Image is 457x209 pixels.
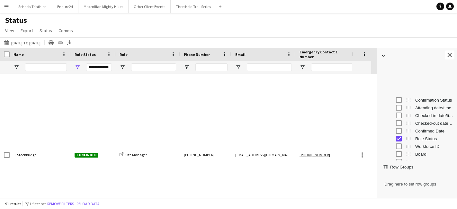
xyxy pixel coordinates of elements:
div: Confirmed Date Column [377,127,457,135]
span: Confirmation Status [415,98,453,103]
a: Comms [56,26,76,35]
span: Checked-out date/time [415,121,453,126]
span: Attending date/time [415,105,453,110]
span: Drag here to set row groups [381,174,453,194]
span: Board [415,152,453,157]
app-action-btn: Crew files as ZIP [57,39,64,47]
div: Checked-out date/time Column [377,119,457,127]
button: Open Filter Menu [13,64,19,70]
button: Open Filter Menu [75,64,80,70]
div: Attending date/time Column [377,104,457,112]
button: Other Client Events [129,0,171,13]
span: Role Status [415,136,453,141]
div: Job Title Column [377,158,457,166]
input: Name Filter Input [25,63,67,71]
input: Emergency Contact 1 Number Filter Input [311,63,356,71]
input: Role Filter Input [131,63,176,71]
button: Remove filters [46,200,75,207]
button: Open Filter Menu [300,64,305,70]
span: Role [120,52,128,57]
div: Role Status Column [377,135,457,142]
span: Phone Number [184,52,210,57]
a: Status [37,26,55,35]
button: Reload data [75,200,101,207]
span: Site Manager [125,152,147,157]
span: Comms [58,28,73,33]
button: Endure24 [52,0,78,13]
span: Status [40,28,52,33]
div: Workforce ID Column [377,142,457,150]
button: Schools Triathlon [13,0,52,13]
button: Open Filter Menu [120,64,125,70]
div: Row Groups [377,170,457,198]
span: Workforce ID [415,144,453,149]
span: Email [235,52,246,57]
span: 1 filter set [29,201,46,206]
span: Emergency Contact 1 Number [300,50,348,59]
button: Open Filter Menu [184,64,190,70]
div: Checked-in date/time Column [377,112,457,119]
span: Fi Stockbridge [13,152,36,157]
span: Role Status [75,52,96,57]
input: Email Filter Input [247,63,292,71]
app-action-btn: Export XLSX [66,39,74,47]
span: Checked-in date/time [415,113,453,118]
div: Board Column [377,150,457,158]
button: [DATE] to [DATE] [3,39,42,47]
button: Threshold Trail Series [171,0,216,13]
div: Confirmation Status Column [377,96,457,104]
div: [PHONE_NUMBER] [180,146,231,164]
div: [EMAIL_ADDRESS][DOMAIN_NAME] [231,146,296,164]
button: Macmillan Mighty Hikes [78,0,129,13]
span: View [5,28,14,33]
a: Export [18,26,36,35]
button: Open Filter Menu [235,64,241,70]
span: Export [21,28,33,33]
app-action-btn: Print [47,39,55,47]
span: Name [13,52,24,57]
span: Confirmed [75,153,98,158]
a: Site Manager [120,152,147,157]
input: Phone Number Filter Input [195,63,228,71]
span: Row Groups [390,165,413,169]
a: View [3,26,17,35]
a: [PHONE_NUMBER] [300,152,330,157]
span: Confirmed Date [415,129,453,133]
